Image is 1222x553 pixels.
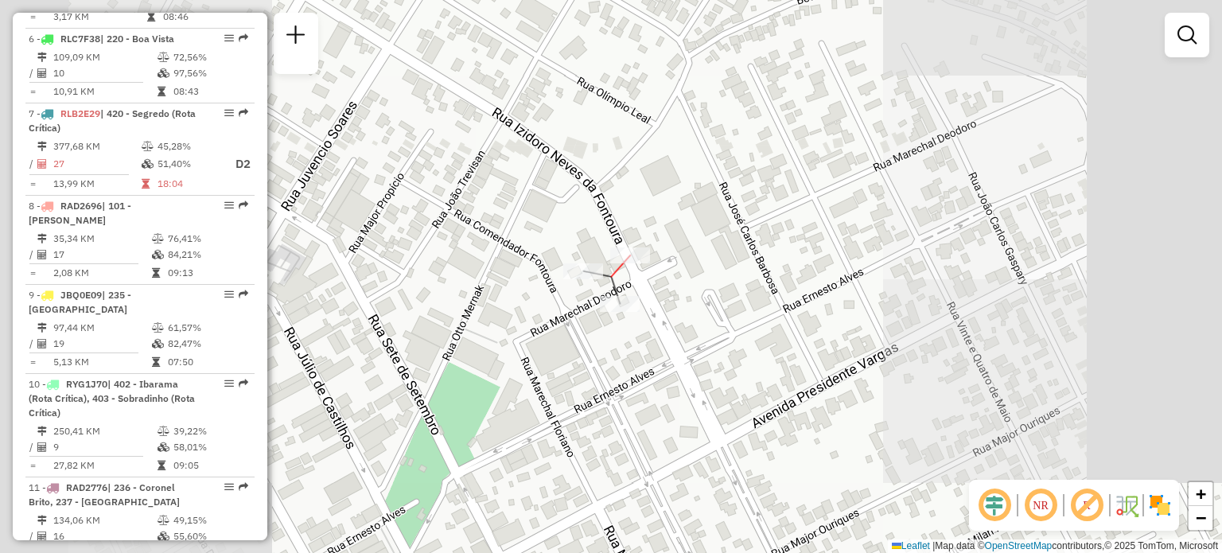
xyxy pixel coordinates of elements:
[158,516,169,525] i: % de utilização do peso
[1068,486,1106,524] span: Exibir rótulo
[152,234,164,243] i: % de utilização do peso
[37,339,47,349] i: Total de Atividades
[563,263,603,279] div: Atividade não roteirizada - POSTO DAL RI
[53,439,157,455] td: 9
[239,108,248,118] em: Rota exportada
[37,53,47,62] i: Distância Total
[53,176,141,192] td: 13,99 KM
[173,49,248,65] td: 72,56%
[29,481,180,508] span: 11 -
[1196,484,1206,504] span: +
[53,512,157,528] td: 134,06 KM
[1147,493,1173,518] img: Exibir/Ocultar setores
[157,138,220,154] td: 45,28%
[142,159,154,169] i: % de utilização da cubagem
[1189,506,1212,530] a: Zoom out
[29,265,37,281] td: =
[29,336,37,352] td: /
[224,108,234,118] em: Opções
[37,68,47,78] i: Total de Atividades
[224,290,234,299] em: Opções
[66,378,107,390] span: RYG1J70
[239,290,248,299] em: Rota exportada
[53,354,151,370] td: 5,13 KM
[239,482,248,492] em: Rota exportada
[162,9,239,25] td: 08:46
[53,49,157,65] td: 109,09 KM
[1114,493,1139,518] img: Fluxo de ruas
[224,33,234,43] em: Opções
[985,540,1053,551] a: OpenStreetMap
[100,33,174,45] span: | 220 - Boa Vista
[158,532,169,541] i: % de utilização da cubagem
[60,33,100,45] span: RLC7F38
[29,107,196,134] span: | 420 - Segredo (Rota Crítica)
[37,234,47,243] i: Distância Total
[152,323,164,333] i: % de utilização do peso
[1171,19,1203,51] a: Exibir filtros
[29,289,131,315] span: 9 -
[173,512,248,528] td: 49,15%
[37,516,47,525] i: Distância Total
[37,159,47,169] i: Total de Atividades
[53,9,146,25] td: 3,17 KM
[29,528,37,544] td: /
[173,458,248,473] td: 09:05
[158,461,165,470] i: Tempo total em rota
[173,84,248,99] td: 08:43
[29,9,37,25] td: =
[892,540,930,551] a: Leaflet
[173,423,248,439] td: 39,22%
[158,442,169,452] i: % de utilização da cubagem
[158,87,165,96] i: Tempo total em rota
[224,201,234,210] em: Opções
[222,155,251,173] p: D2
[173,528,248,544] td: 55,60%
[158,426,169,436] i: % de utilização do peso
[29,247,37,263] td: /
[53,423,157,439] td: 250,41 KM
[1189,482,1212,506] a: Zoom in
[888,539,1222,553] div: Map data © contributors,© 2025 TomTom, Microsoft
[37,142,47,151] i: Distância Total
[53,458,157,473] td: 27,82 KM
[29,65,37,81] td: /
[60,289,102,301] span: JBQ0E09
[610,247,650,263] div: Atividade não roteirizada - POSTO DAL RI
[147,12,155,21] i: Tempo total em rota
[239,379,248,388] em: Rota exportada
[152,268,160,278] i: Tempo total em rota
[142,179,150,189] i: Tempo total em rota
[239,33,248,43] em: Rota exportada
[239,201,248,210] em: Rota exportada
[167,336,247,352] td: 82,47%
[167,320,247,336] td: 61,57%
[1196,508,1206,528] span: −
[152,250,164,259] i: % de utilização da cubagem
[37,532,47,541] i: Total de Atividades
[53,154,141,174] td: 27
[158,68,169,78] i: % de utilização da cubagem
[29,378,195,419] span: | 402 - Ibarama (Rota Crítica), 403 - Sobradinho (Rota Crítica)
[53,528,157,544] td: 16
[53,336,151,352] td: 19
[167,265,247,281] td: 09:13
[158,53,169,62] i: % de utilização do peso
[53,65,157,81] td: 10
[152,339,164,349] i: % de utilização da cubagem
[29,33,174,45] span: 6 -
[29,354,37,370] td: =
[29,458,37,473] td: =
[37,323,47,333] i: Distância Total
[53,84,157,99] td: 10,91 KM
[53,231,151,247] td: 35,34 KM
[224,482,234,492] em: Opções
[29,200,131,226] span: 8 -
[37,426,47,436] i: Distância Total
[280,19,312,55] a: Nova sessão e pesquisa
[157,176,220,192] td: 18:04
[37,442,47,452] i: Total de Atividades
[29,176,37,192] td: =
[29,378,195,419] span: 10 -
[167,231,247,247] td: 76,41%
